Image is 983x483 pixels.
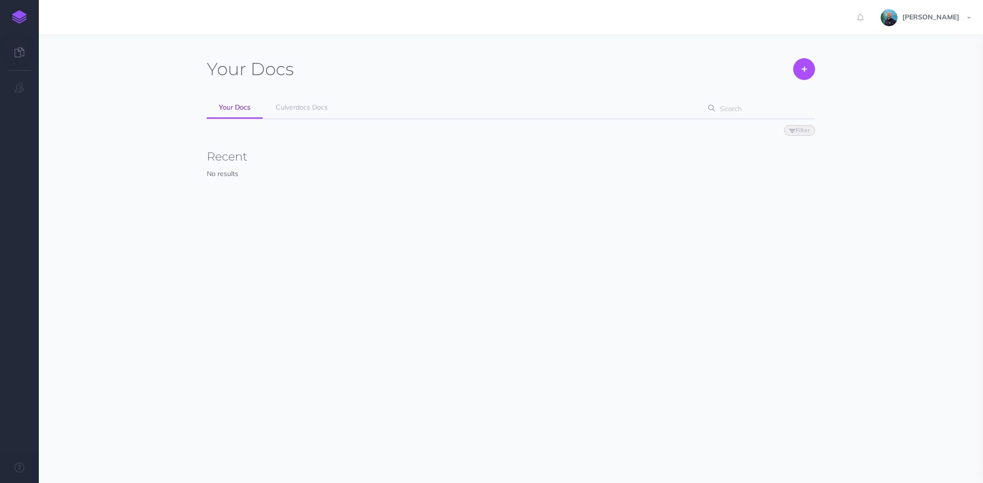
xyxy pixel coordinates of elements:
img: logo-mark.svg [12,10,27,24]
span: [PERSON_NAME] [898,13,964,21]
span: Your Docs [219,103,250,112]
button: Filter [784,125,815,136]
span: Culverdocs Docs [276,103,328,112]
span: Your [207,58,246,80]
input: Search [717,100,800,117]
img: 925838e575eb33ea1a1ca055db7b09b0.jpg [881,9,898,26]
a: Your Docs [207,97,263,119]
h1: Docs [207,58,294,80]
h3: Recent [207,150,815,163]
p: No results [207,168,815,179]
a: Culverdocs Docs [264,97,340,118]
